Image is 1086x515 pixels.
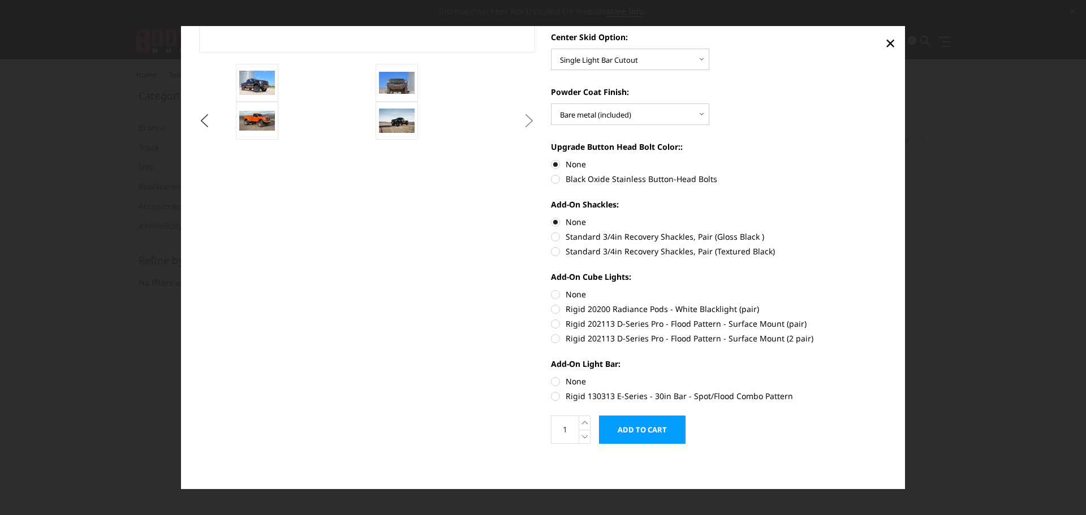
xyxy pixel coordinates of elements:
[1029,461,1086,515] iframe: Chat Widget
[551,358,887,370] label: Add-On Light Bar:
[379,109,415,133] img: A2L Series - Base Front Bumper (Non Winch)
[551,318,887,330] label: Rigid 202113 D-Series Pro - Flood Pattern - Surface Mount (pair)
[239,71,275,95] img: 2020 GMC HD - Available in single light bar configuration only
[551,31,887,43] label: Center Skid Option:
[551,231,887,243] label: Standard 3/4in Recovery Shackles, Pair (Gloss Black )
[551,375,887,387] label: None
[551,332,887,344] label: Rigid 202113 D-Series Pro - Flood Pattern - Surface Mount (2 pair)
[551,158,887,170] label: None
[881,34,899,52] a: Close
[379,72,415,94] img: 2020 GMC HD -Available in single light bar configuration only
[551,173,887,185] label: Black Oxide Stainless Button-Head Bolts
[551,141,887,153] label: Upgrade Button Head Bolt Color::
[885,31,895,55] span: ×
[551,198,887,210] label: Add-On Shackles:
[551,303,887,315] label: Rigid 20200 Radiance Pods - White Blacklight (pair)
[551,288,887,300] label: None
[551,86,887,98] label: Powder Coat Finish:
[551,245,887,257] label: Standard 3/4in Recovery Shackles, Pair (Textured Black)
[551,390,887,402] label: Rigid 130313 E-Series - 30in Bar - Spot/Flood Combo Pattern
[239,111,275,131] img: A2L Series - Base Front Bumper (Non Winch)
[196,112,213,129] button: Previous
[521,112,538,129] button: Next
[551,216,887,228] label: None
[551,271,887,283] label: Add-On Cube Lights:
[599,416,686,444] input: Add to Cart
